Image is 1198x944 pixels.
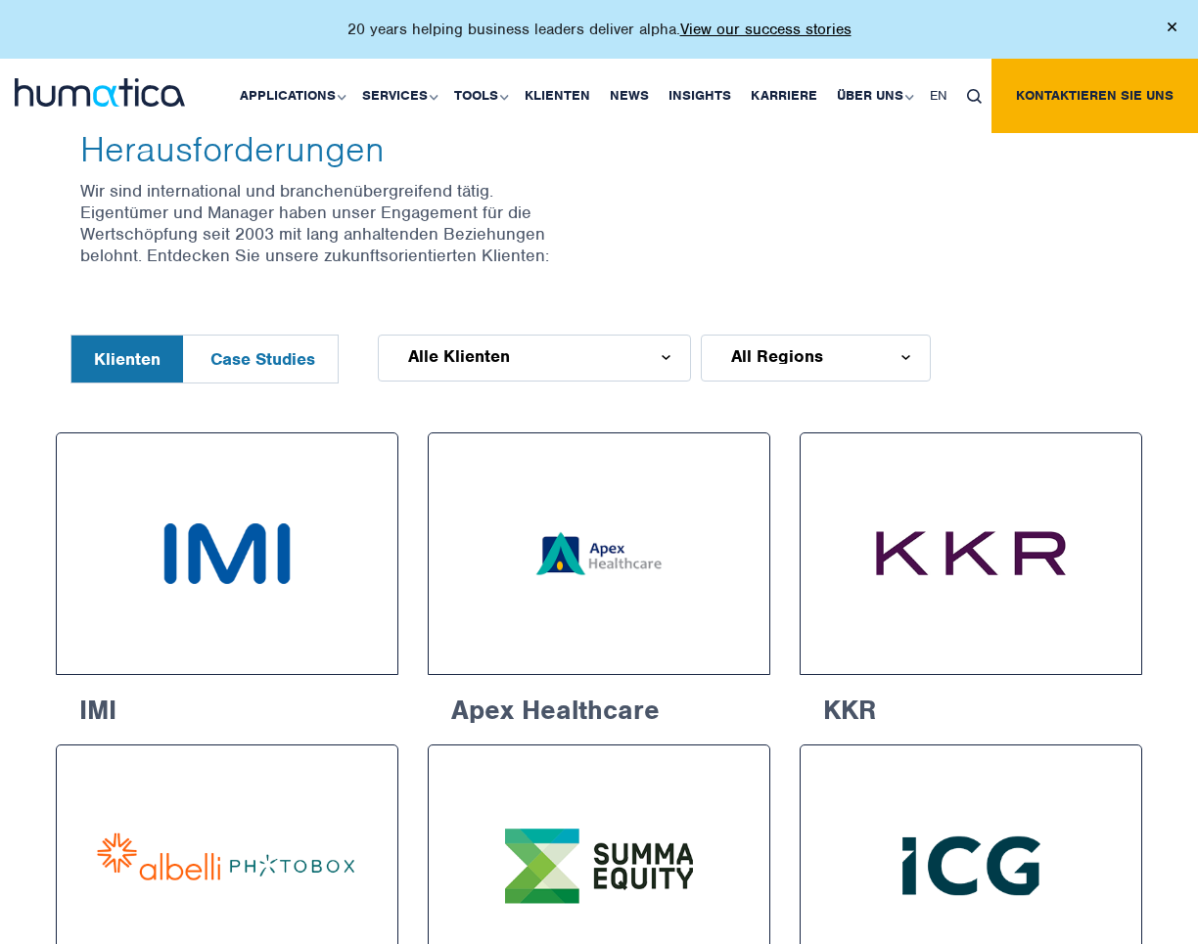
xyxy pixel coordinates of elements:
[901,355,910,361] img: d_arroww
[428,675,770,738] h6: Apex Healthcare
[515,470,683,638] img: Apex Healthcare
[56,675,398,738] h6: IMI
[967,89,982,104] img: search_icon
[600,59,659,133] a: News
[741,59,827,133] a: Karriere
[230,59,352,133] a: Applications
[680,20,852,39] a: View our success stories
[71,336,183,382] button: Klienten
[920,59,957,133] a: EN
[188,336,338,382] button: Case Studies
[662,355,670,361] img: d_arroww
[352,59,444,133] a: Services
[800,675,1142,738] h6: KKR
[408,348,510,364] span: Alle Klienten
[444,59,515,133] a: Tools
[837,470,1105,638] img: KKR
[15,78,185,107] img: logo
[930,87,947,104] span: EN
[991,59,1198,133] a: Kontaktieren Sie uns
[827,59,920,133] a: Über uns
[93,470,361,638] img: IMI
[515,59,600,133] a: Klienten
[659,59,741,133] a: Insights
[347,20,852,39] p: 20 years helping business leaders deliver alpha.
[80,180,584,266] p: Wir sind international und branchenübergreifend tätig. Eigentümer und Manager haben unser Engagem...
[731,348,823,364] span: All Regions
